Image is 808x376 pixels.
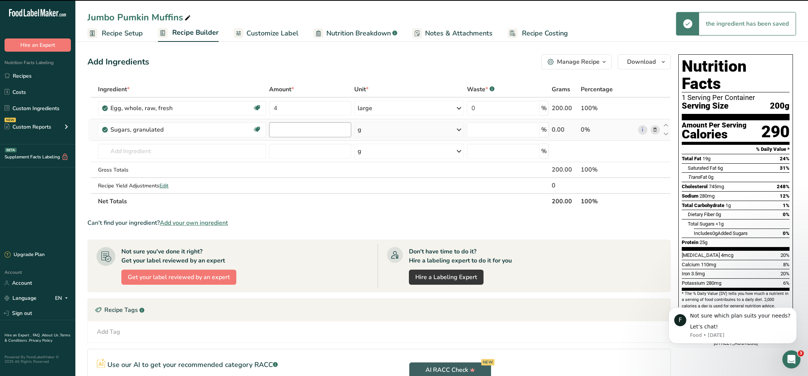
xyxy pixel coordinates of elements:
[761,122,790,142] div: 290
[783,203,790,208] span: 1%
[550,193,579,209] th: 200.00
[716,212,721,217] span: 0g
[783,212,790,217] span: 0%
[246,28,298,38] span: Customize Label
[269,85,294,94] span: Amount
[409,247,512,265] div: Don't have time to do it? Hire a labeling expert to do it for you
[98,166,266,174] div: Gross Totals
[29,338,52,343] a: Privacy Policy
[777,184,790,189] span: 248%
[798,350,804,356] span: 3
[682,291,790,309] section: * The % Daily Value (DV) tells you how much a nutrient in a serving of food contributes to a dail...
[87,25,143,42] a: Recipe Setup
[691,271,705,276] span: 3.5mg
[783,230,790,236] span: 0%
[96,193,550,209] th: Net Totals
[552,181,578,190] div: 0
[121,270,236,285] button: Get your label reviewed by an expert
[5,123,51,131] div: Custom Reports
[780,156,790,161] span: 24%
[783,262,790,267] span: 8%
[552,125,578,134] div: 0.00
[579,193,637,209] th: 100%
[160,218,228,227] span: Add your own ingredient
[88,299,670,321] div: Recipe Tags
[706,280,721,286] span: 280mg
[354,85,369,94] span: Unit
[107,360,278,370] p: Use our AI to get your recommended category RACC
[467,85,494,94] div: Waste
[98,144,266,159] input: Add Ingredient
[581,85,613,94] span: Percentage
[358,147,361,156] div: g
[481,359,494,365] div: NEW
[682,280,705,286] span: Potassium
[725,203,731,208] span: 1g
[581,104,635,113] div: 100%
[708,174,713,180] span: 0g
[412,25,493,42] a: Notes & Attachments
[541,54,612,69] button: Manage Recipe
[688,221,715,227] span: Total Sugars
[682,145,790,154] section: % Daily Value *
[409,270,484,285] a: Hire a Labeling Expert
[780,165,790,171] span: 31%
[688,174,700,180] i: Trans
[682,184,708,189] span: Cholesterol
[721,252,733,258] span: 4mcg
[102,28,143,38] span: Recipe Setup
[87,56,149,68] div: Add Ingredients
[5,118,16,122] div: NEW
[716,221,724,227] span: <1g
[5,333,70,343] a: Terms & Conditions .
[33,333,42,338] a: FAQ .
[326,28,391,38] span: Nutrition Breakdown
[780,193,790,199] span: 12%
[682,262,700,267] span: Calcium
[699,12,796,35] div: the ingredient has been saved
[618,54,671,69] button: Download
[552,165,578,174] div: 200.00
[55,294,71,303] div: EN
[657,300,808,348] iframe: Intercom notifications message
[5,333,31,338] a: Hire an Expert .
[508,25,568,42] a: Recipe Costing
[87,11,192,24] div: Jumbo Pumkin Muffins
[682,193,698,199] span: Sodium
[682,203,724,208] span: Total Carbohydrate
[682,156,701,161] span: Total Fat
[358,125,361,134] div: g
[701,262,716,267] span: 110mg
[682,122,747,129] div: Amount Per Serving
[581,165,635,174] div: 100%
[5,38,71,52] button: Hire an Expert
[42,333,60,338] a: About Us .
[110,125,205,134] div: Sugars, granulated
[158,24,219,42] a: Recipe Builder
[581,125,635,134] div: 0%
[557,57,600,66] div: Manage Recipe
[425,365,475,374] span: AI RACC Check
[425,28,493,38] span: Notes & Attachments
[172,28,219,38] span: Recipe Builder
[688,165,716,171] span: Saturated Fat
[688,174,707,180] span: Fat
[780,271,790,276] span: 20%
[780,252,790,258] span: 20%
[110,104,205,113] div: Egg, whole, raw, fresh
[682,252,720,258] span: [MEDICAL_DATA]
[5,355,71,364] div: Powered By FoodLabelMaker © 2025 All Rights Reserved
[702,156,710,161] span: 19g
[770,101,790,111] span: 200g
[627,57,656,66] span: Download
[159,182,168,189] span: Edit
[552,85,570,94] span: Grams
[682,58,790,92] h1: Nutrition Facts
[709,184,724,189] span: 745mg
[688,212,715,217] span: Dietary Fiber
[782,350,800,368] iframe: Intercom live chat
